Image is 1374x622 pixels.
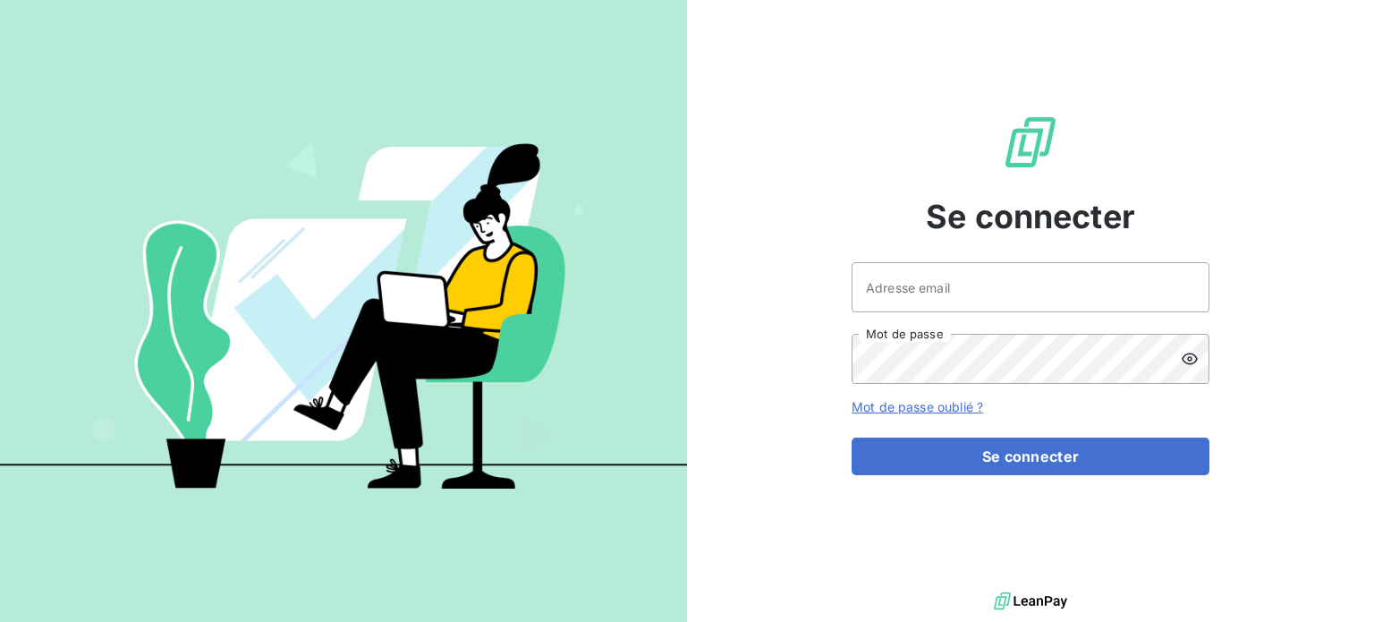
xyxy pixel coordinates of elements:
[994,588,1067,615] img: logo
[1002,114,1059,171] img: Logo LeanPay
[852,262,1209,312] input: placeholder
[926,192,1135,241] span: Se connecter
[852,399,983,414] a: Mot de passe oublié ?
[852,438,1209,475] button: Se connecter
